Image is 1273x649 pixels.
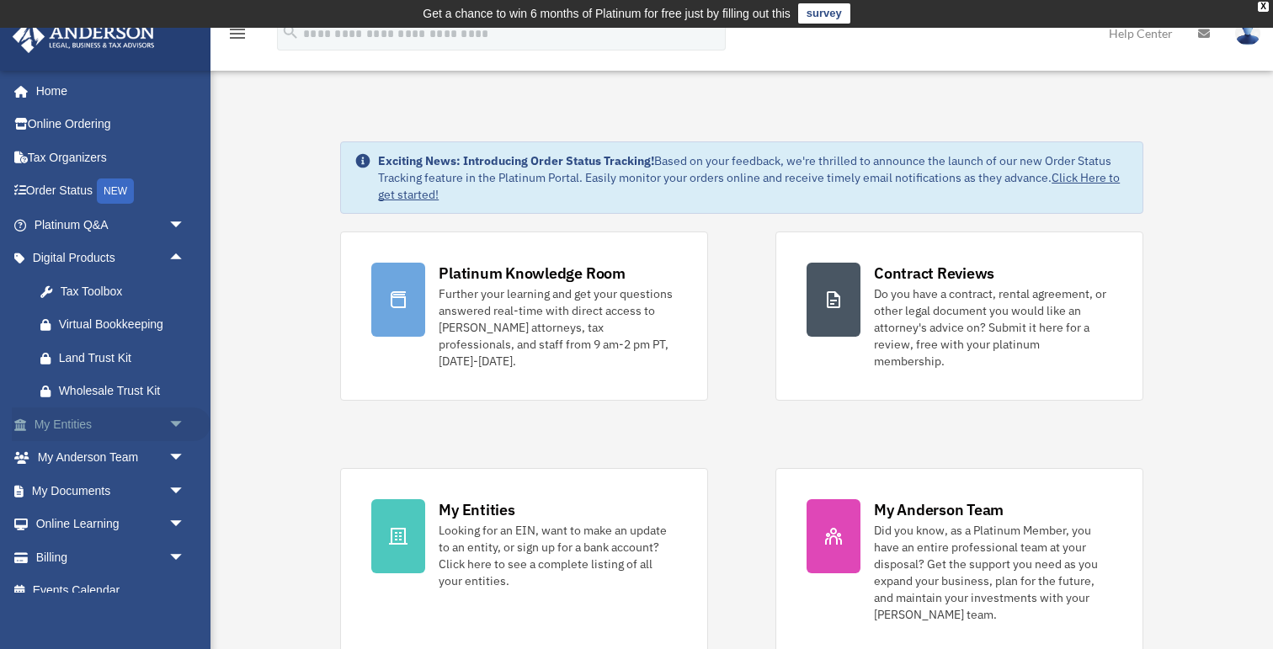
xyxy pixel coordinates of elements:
[439,263,626,284] div: Platinum Knowledge Room
[798,3,850,24] a: survey
[874,285,1112,370] div: Do you have a contract, rental agreement, or other legal document you would like an attorney's ad...
[874,499,1004,520] div: My Anderson Team
[168,441,202,476] span: arrow_drop_down
[874,263,994,284] div: Contract Reviews
[378,152,1129,203] div: Based on your feedback, we're thrilled to announce the launch of our new Order Status Tracking fe...
[439,285,677,370] div: Further your learning and get your questions answered real-time with direct access to [PERSON_NAM...
[168,407,202,442] span: arrow_drop_down
[227,24,248,44] i: menu
[1258,2,1269,12] div: close
[12,141,210,174] a: Tax Organizers
[12,74,202,108] a: Home
[439,522,677,589] div: Looking for an EIN, want to make an update to an entity, or sign up for a bank account? Click her...
[340,231,708,401] a: Platinum Knowledge Room Further your learning and get your questions answered real-time with dire...
[281,23,300,41] i: search
[378,153,654,168] strong: Exciting News: Introducing Order Status Tracking!
[12,208,210,242] a: Platinum Q&Aarrow_drop_down
[12,508,210,541] a: Online Learningarrow_drop_down
[24,274,210,308] a: Tax Toolbox
[24,308,210,342] a: Virtual Bookkeeping
[168,508,202,542] span: arrow_drop_down
[59,348,189,369] div: Land Trust Kit
[12,407,210,441] a: My Entitiesarrow_drop_down
[168,242,202,276] span: arrow_drop_up
[775,231,1143,401] a: Contract Reviews Do you have a contract, rental agreement, or other legal document you would like...
[12,540,210,574] a: Billingarrow_drop_down
[874,522,1112,623] div: Did you know, as a Platinum Member, you have an entire professional team at your disposal? Get th...
[12,174,210,209] a: Order StatusNEW
[59,380,189,402] div: Wholesale Trust Kit
[168,474,202,508] span: arrow_drop_down
[24,341,210,375] a: Land Trust Kit
[24,375,210,408] a: Wholesale Trust Kit
[12,108,210,141] a: Online Ordering
[97,178,134,204] div: NEW
[12,441,210,475] a: My Anderson Teamarrow_drop_down
[59,281,189,302] div: Tax Toolbox
[12,474,210,508] a: My Documentsarrow_drop_down
[168,208,202,242] span: arrow_drop_down
[8,20,160,53] img: Anderson Advisors Platinum Portal
[12,574,210,608] a: Events Calendar
[227,29,248,44] a: menu
[1235,21,1260,45] img: User Pic
[168,540,202,575] span: arrow_drop_down
[439,499,514,520] div: My Entities
[423,3,791,24] div: Get a chance to win 6 months of Platinum for free just by filling out this
[378,170,1120,202] a: Click Here to get started!
[12,242,210,275] a: Digital Productsarrow_drop_up
[59,314,189,335] div: Virtual Bookkeeping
